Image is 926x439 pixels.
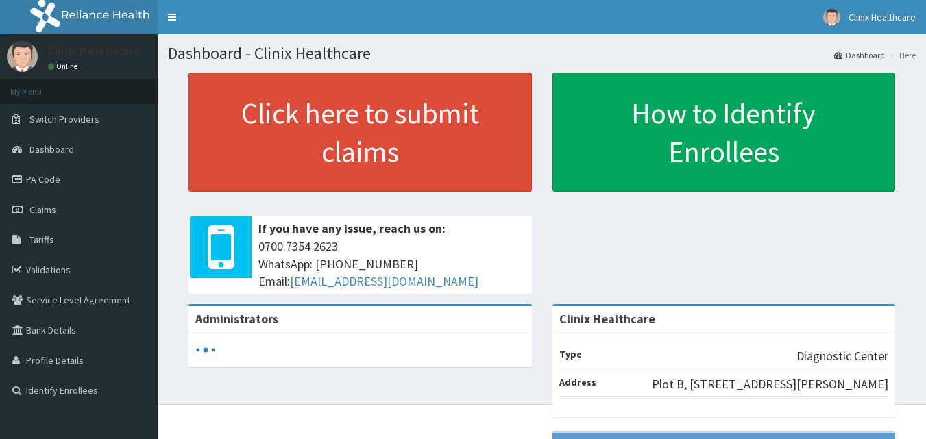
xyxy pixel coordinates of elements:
[552,73,896,192] a: How to Identify Enrollees
[258,238,525,290] span: 0700 7354 2623 WhatsApp: [PHONE_NUMBER] Email:
[188,73,532,192] a: Click here to submit claims
[195,340,216,360] svg: audio-loading
[168,45,916,62] h1: Dashboard - Clinix Healthcare
[559,376,596,388] b: Address
[258,221,446,236] b: If you have any issue, reach us on:
[796,347,888,365] p: Diagnostic Center
[559,348,582,360] b: Type
[195,311,278,327] b: Administrators
[823,9,840,26] img: User Image
[29,143,74,155] span: Dashboard
[48,45,140,57] p: Clinix Healthcare
[29,234,54,246] span: Tariffs
[29,113,99,125] span: Switch Providers
[834,49,885,61] a: Dashboard
[849,11,916,23] span: Clinix Healthcare
[29,203,56,216] span: Claims
[290,273,478,289] a: [EMAIL_ADDRESS][DOMAIN_NAME]
[559,311,655,327] strong: Clinix Healthcare
[652,375,888,393] p: Plot B, [STREET_ADDRESS][PERSON_NAME]
[886,49,916,61] li: Here
[48,62,81,71] a: Online
[7,41,38,72] img: User Image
